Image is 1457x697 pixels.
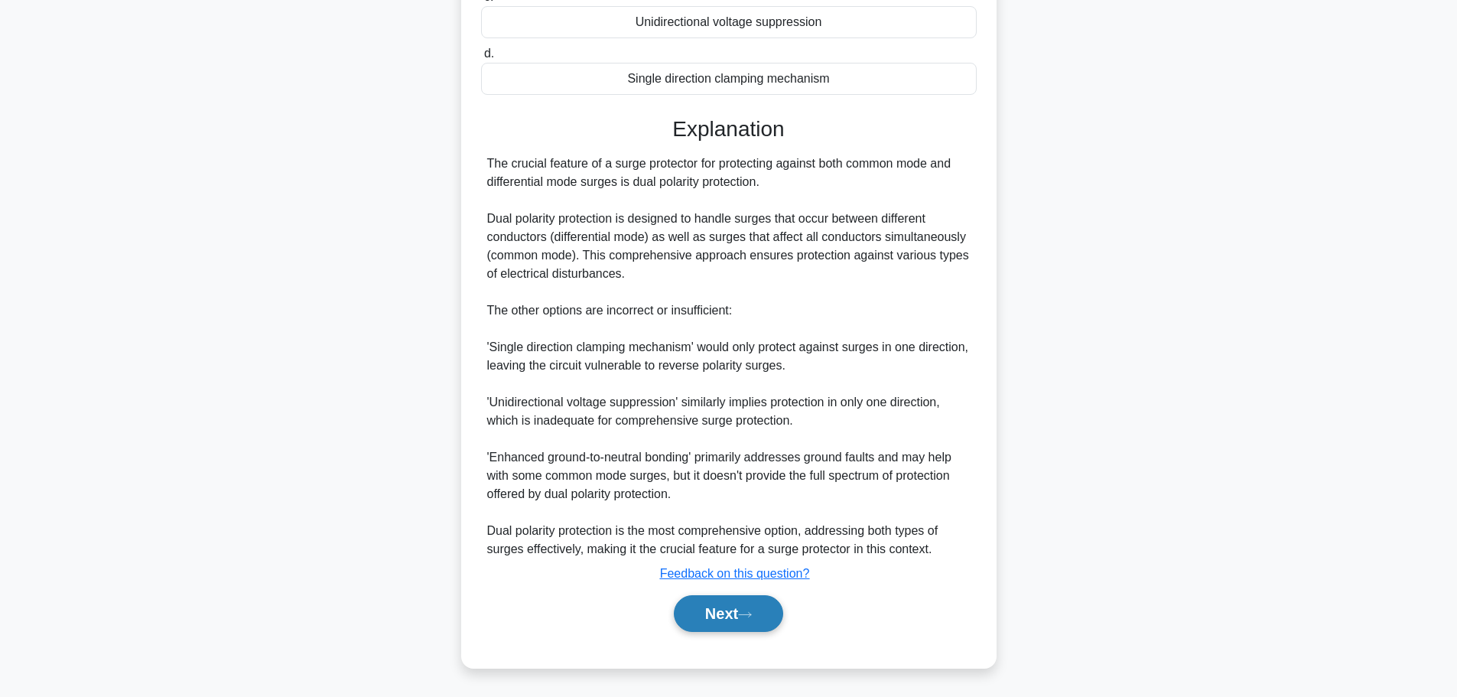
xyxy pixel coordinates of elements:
[481,6,977,38] div: Unidirectional voltage suppression
[490,116,968,142] h3: Explanation
[660,567,810,580] a: Feedback on this question?
[674,595,783,632] button: Next
[481,63,977,95] div: Single direction clamping mechanism
[487,155,971,559] div: The crucial feature of a surge protector for protecting against both common mode and differential...
[484,47,494,60] span: d.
